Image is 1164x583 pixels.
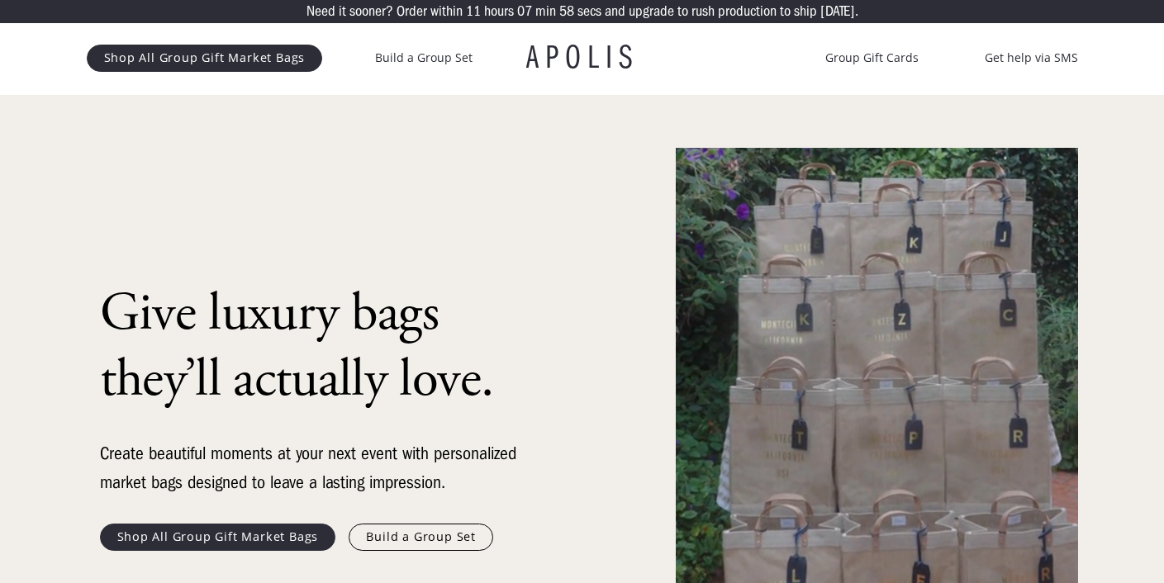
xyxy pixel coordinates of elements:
p: Need it sooner? Order within [306,4,463,19]
a: Group Gift Cards [825,48,919,68]
a: Get help via SMS [985,48,1078,68]
p: hours [484,4,514,19]
a: Shop All Group Gift Market Bags [87,45,323,71]
h1: Give luxury bags they’ll actually love. [100,281,530,413]
p: 58 [559,4,574,19]
p: secs [577,4,601,19]
p: min [535,4,556,19]
a: Shop All Group Gift Market Bags [100,524,336,550]
p: 07 [517,4,532,19]
a: APOLIS [526,41,639,74]
p: and upgrade to rush production to ship [DATE]. [605,4,858,19]
a: Build a Group Set [349,524,493,550]
a: Build a Group Set [375,48,473,68]
p: 11 [466,4,481,19]
div: Create beautiful moments at your next event with personalized market bags designed to leave a las... [100,439,530,497]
